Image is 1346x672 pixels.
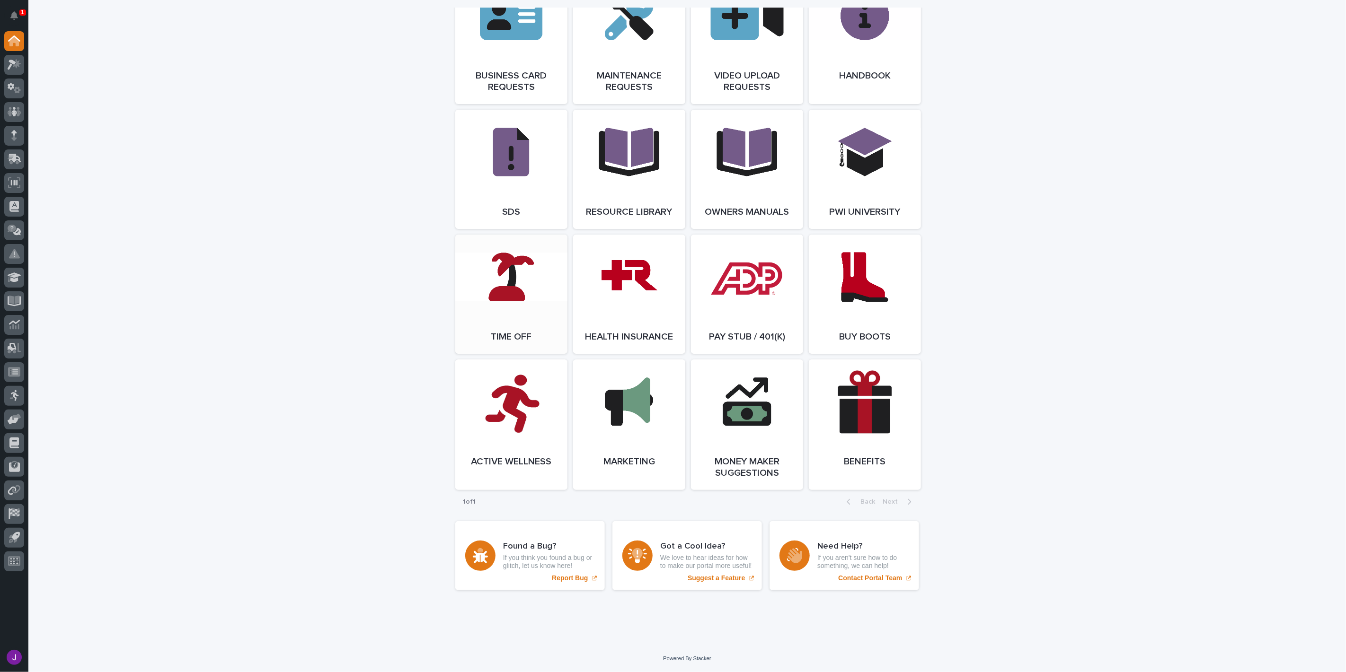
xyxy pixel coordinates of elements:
[839,497,879,506] button: Back
[552,574,588,582] p: Report Bug
[455,490,483,514] p: 1 of 1
[809,359,921,490] a: Benefits
[573,110,685,229] a: Resource Library
[688,574,745,582] p: Suggest a Feature
[855,498,875,505] span: Back
[770,521,919,590] a: Contact Portal Team
[4,6,24,26] button: Notifications
[809,235,921,354] a: Buy Boots
[660,554,752,570] p: We love to hear ideas for how to make our portal more useful!
[660,541,752,552] h3: Got a Cool Idea?
[503,554,595,570] p: If you think you found a bug or glitch, let us know here!
[838,574,902,582] p: Contact Portal Team
[809,110,921,229] a: PWI University
[883,498,903,505] span: Next
[4,647,24,667] button: users-avatar
[455,521,605,590] a: Report Bug
[573,359,685,490] a: Marketing
[663,655,711,661] a: Powered By Stacker
[612,521,762,590] a: Suggest a Feature
[455,359,567,490] a: Active Wellness
[573,235,685,354] a: Health Insurance
[817,541,909,552] h3: Need Help?
[455,235,567,354] a: Time Off
[21,9,24,16] p: 1
[879,497,919,506] button: Next
[691,359,803,490] a: Money Maker Suggestions
[12,11,24,26] div: Notifications1
[503,541,595,552] h3: Found a Bug?
[691,110,803,229] a: Owners Manuals
[817,554,909,570] p: If you aren't sure how to do something, we can help!
[455,110,567,229] a: SDS
[691,235,803,354] a: Pay Stub / 401(k)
